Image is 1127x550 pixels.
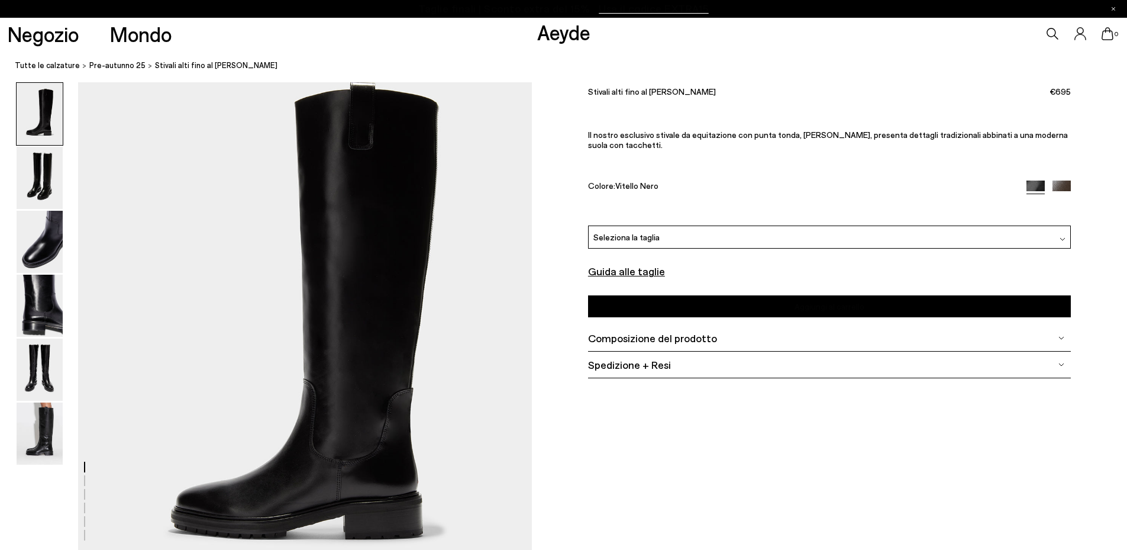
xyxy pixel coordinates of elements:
[15,50,1127,82] nav: briciole di pane
[89,59,146,72] a: Pre-autunno 25
[599,2,709,15] font: Usa il codice EXTRA15
[588,181,615,191] font: Colore:
[15,59,80,72] a: Tutte le calzature
[8,21,79,46] font: Negozio
[588,358,671,371] font: Spedizione + Resi
[17,275,63,337] img: Stivali alti fino al ginocchio Henry - Immagine 4
[1058,335,1064,341] img: svg%3E
[795,301,864,311] font: Aggiungi al carrello
[17,147,63,209] img: Stivali alti fino al ginocchio Henry - Immagine 2
[1102,27,1113,40] a: 0
[1050,86,1071,97] font: €695
[588,295,1071,317] button: Aggiungi al carrello
[588,86,716,97] font: Stivali alti fino al [PERSON_NAME]
[588,265,665,278] font: Guida alle taglie
[1058,362,1064,368] img: svg%3E
[418,2,590,15] font: Taglie finali | Sconto extra del 15%
[588,264,665,280] button: Guida alle taglie
[17,83,63,145] img: Stivali alti fino al ginocchio Henry - Immagine 1
[89,60,146,70] font: Pre-autunno 25
[599,4,709,14] span: Vai a /collections/ss25-final-sizes
[1115,30,1118,37] font: 0
[17,211,63,273] img: Stivali alti fino al ginocchio Henry - Immagine 3
[1060,236,1065,242] img: svg%3E
[15,60,80,70] font: Tutte le calzature
[588,332,717,345] font: Composizione del prodotto
[155,60,277,70] font: Stivali alti fino al [PERSON_NAME]
[17,339,63,401] img: Stivali alti fino al ginocchio Henry - Immagine 5
[615,181,658,191] font: Vitello Nero
[110,24,172,44] a: Mondo
[17,403,63,465] img: Stivali alti fino al ginocchio Henry - Immagine 6
[537,20,590,44] a: Aeyde
[588,130,1068,150] font: Il nostro esclusivo stivale da equitazione con punta tonda, [PERSON_NAME], presenta dettagli trad...
[110,21,172,46] font: Mondo
[593,232,660,242] font: Seleziona la taglia
[8,24,79,44] a: Negozio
